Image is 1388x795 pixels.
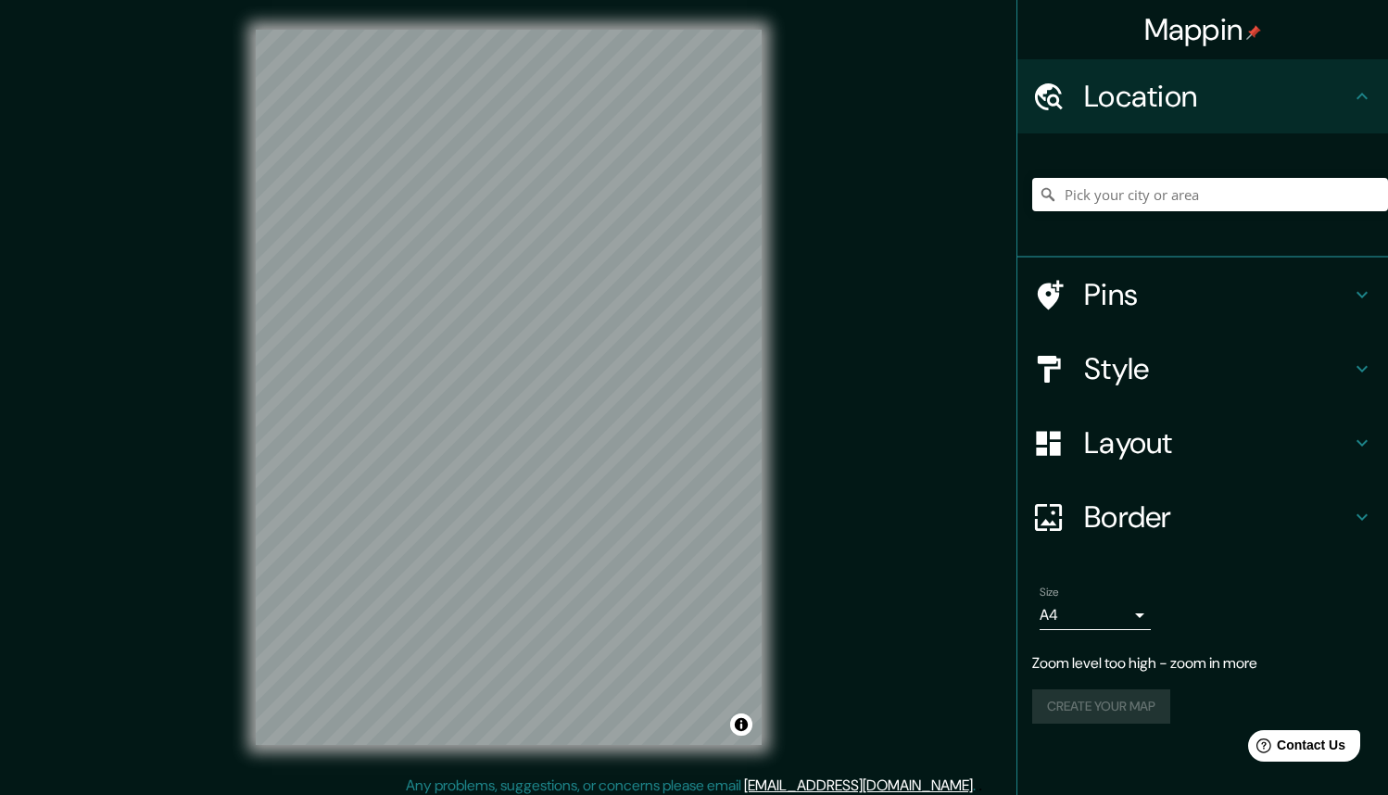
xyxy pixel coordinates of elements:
div: A4 [1040,600,1151,630]
canvas: Map [256,30,762,745]
h4: Style [1084,350,1351,387]
div: Pins [1017,258,1388,332]
iframe: Help widget launcher [1223,723,1368,775]
input: Pick your city or area [1032,178,1388,211]
h4: Layout [1084,424,1351,461]
div: Border [1017,480,1388,554]
div: Location [1017,59,1388,133]
button: Toggle attribution [730,713,752,736]
h4: Pins [1084,276,1351,313]
h4: Border [1084,498,1351,536]
a: [EMAIL_ADDRESS][DOMAIN_NAME] [744,776,973,795]
div: Style [1017,332,1388,406]
label: Size [1040,585,1059,600]
div: Layout [1017,406,1388,480]
p: Zoom level too high - zoom in more [1032,652,1373,675]
h4: Mappin [1144,11,1262,48]
h4: Location [1084,78,1351,115]
img: pin-icon.png [1246,25,1261,40]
